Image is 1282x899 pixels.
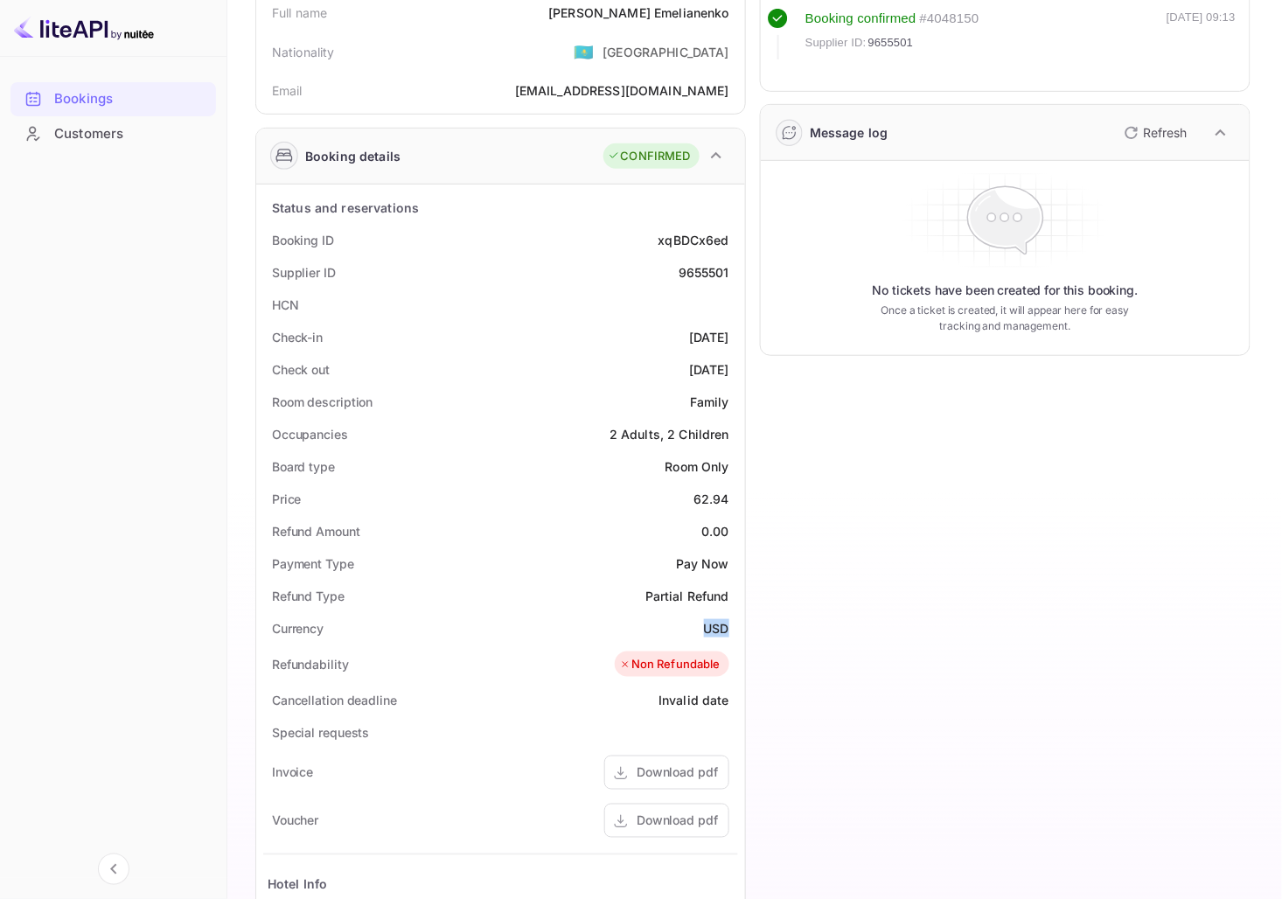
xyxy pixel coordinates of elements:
[610,425,729,443] div: 2 Adults, 2 Children
[10,117,216,150] a: Customers
[1167,9,1236,59] div: [DATE] 09:13
[272,655,349,673] div: Refundability
[805,34,867,52] span: Supplier ID:
[305,147,401,165] div: Booking details
[1114,119,1194,147] button: Refresh
[689,328,729,346] div: [DATE]
[810,123,888,142] div: Message log
[920,9,979,29] div: # 4048150
[98,854,129,885] button: Collapse navigation
[10,117,216,151] div: Customers
[1144,123,1187,142] p: Refresh
[54,124,123,144] ya-tr-span: Customers
[272,81,303,100] div: Email
[679,263,729,282] div: 9655501
[619,656,721,673] div: Non Refundable
[574,36,594,67] span: United States
[658,231,729,249] div: xqBDCx6ed
[693,490,729,508] div: 62.94
[272,360,330,379] div: Check out
[548,3,729,22] div: [PERSON_NAME] Emelianenko
[676,554,729,573] div: Pay Now
[637,763,718,782] div: Download pdf
[272,199,419,217] div: Status and reservations
[873,282,1139,299] p: No tickets have been created for this booking.
[10,82,216,116] div: Bookings
[272,231,334,249] div: Booking ID
[603,43,729,61] div: [GEOGRAPHIC_DATA]
[272,490,302,508] div: Price
[805,9,916,29] div: Booking confirmed
[272,723,369,742] div: Special requests
[54,89,113,109] ya-tr-span: Bookings
[665,457,729,476] div: Room Only
[272,43,335,61] div: Nationality
[701,522,729,540] div: 0.00
[645,587,729,605] div: Partial Refund
[704,619,729,638] div: USD
[690,393,729,411] div: Family
[272,263,336,282] div: Supplier ID
[272,457,335,476] div: Board type
[272,554,354,573] div: Payment Type
[272,812,318,830] div: Voucher
[10,82,216,115] a: Bookings
[874,303,1136,334] p: Once a ticket is created, it will appear here for easy tracking and management.
[515,81,729,100] div: [EMAIL_ADDRESS][DOMAIN_NAME]
[272,3,327,22] div: Full name
[272,328,323,346] div: Check-in
[272,763,313,782] div: Invoice
[272,522,360,540] div: Refund Amount
[658,691,729,709] div: Invalid date
[637,812,718,830] div: Download pdf
[272,619,324,638] div: Currency
[608,148,691,165] div: CONFIRMED
[272,296,299,314] div: HCN
[272,691,397,709] div: Cancellation deadline
[268,875,328,894] div: Hotel Info
[272,587,345,605] div: Refund Type
[868,34,914,52] span: 9655501
[272,393,373,411] div: Room description
[689,360,729,379] div: [DATE]
[272,425,348,443] div: Occupancies
[14,14,154,42] img: LiteAPI logo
